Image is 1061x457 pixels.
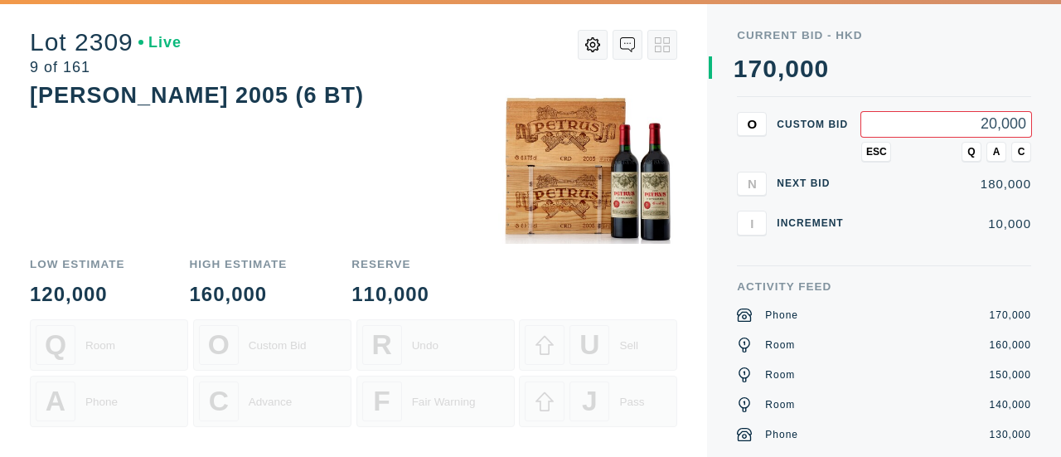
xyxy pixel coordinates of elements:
[815,56,830,81] div: 0
[85,396,118,408] div: Phone
[579,329,599,361] span: U
[619,339,638,352] div: Sell
[249,396,293,408] div: Advance
[46,386,65,417] span: A
[737,211,767,236] button: I
[351,259,429,270] div: Reserve
[986,142,1006,162] button: A
[990,367,1031,382] div: 150,000
[748,177,757,191] span: N
[737,112,767,137] button: O
[373,386,390,417] span: F
[749,56,763,81] div: 7
[30,319,188,371] button: QRoom
[750,216,753,231] span: I
[45,329,66,361] span: Q
[138,35,182,50] div: Live
[734,56,749,81] div: 1
[800,56,815,81] div: 0
[990,427,1031,442] div: 130,000
[30,259,125,270] div: Low Estimate
[519,319,677,371] button: USell
[737,281,1031,293] div: Activity Feed
[861,177,1031,190] div: 180,000
[737,30,1031,41] div: Current Bid - HKD
[1018,146,1025,158] span: C
[785,56,800,81] div: 0
[356,319,515,371] button: RUndo
[208,329,230,361] span: O
[356,376,515,427] button: FFair Warning
[737,172,767,197] button: N
[748,117,758,131] span: O
[763,56,778,81] div: 0
[412,396,476,408] div: Fair Warning
[866,146,887,158] span: ESC
[30,284,125,304] div: 120,000
[765,427,798,442] div: Phone
[30,60,182,75] div: 9 of 161
[765,308,798,323] div: Phone
[777,218,851,228] div: Increment
[765,338,795,352] div: Room
[778,56,785,305] div: ,
[249,339,307,352] div: Custom Bid
[619,396,644,408] div: Pass
[777,178,851,188] div: Next Bid
[765,397,795,412] div: Room
[582,386,598,417] span: J
[990,338,1031,352] div: 160,000
[993,146,1000,158] span: A
[861,142,891,162] button: ESC
[209,386,229,417] span: C
[861,217,1031,230] div: 10,000
[519,376,677,427] button: JPass
[30,30,182,55] div: Lot 2309
[990,397,1031,412] div: 140,000
[990,308,1031,323] div: 170,000
[189,259,287,270] div: High Estimate
[412,339,438,352] div: Undo
[777,119,851,129] div: Custom bid
[189,284,287,304] div: 160,000
[351,284,429,304] div: 110,000
[30,83,364,108] div: [PERSON_NAME] 2005 (6 BT)
[85,339,115,352] div: Room
[372,329,392,361] span: R
[967,146,975,158] span: Q
[193,319,351,371] button: OCustom Bid
[765,367,795,382] div: Room
[30,376,188,427] button: APhone
[962,142,981,162] button: Q
[193,376,351,427] button: CAdvance
[1011,142,1031,162] button: C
